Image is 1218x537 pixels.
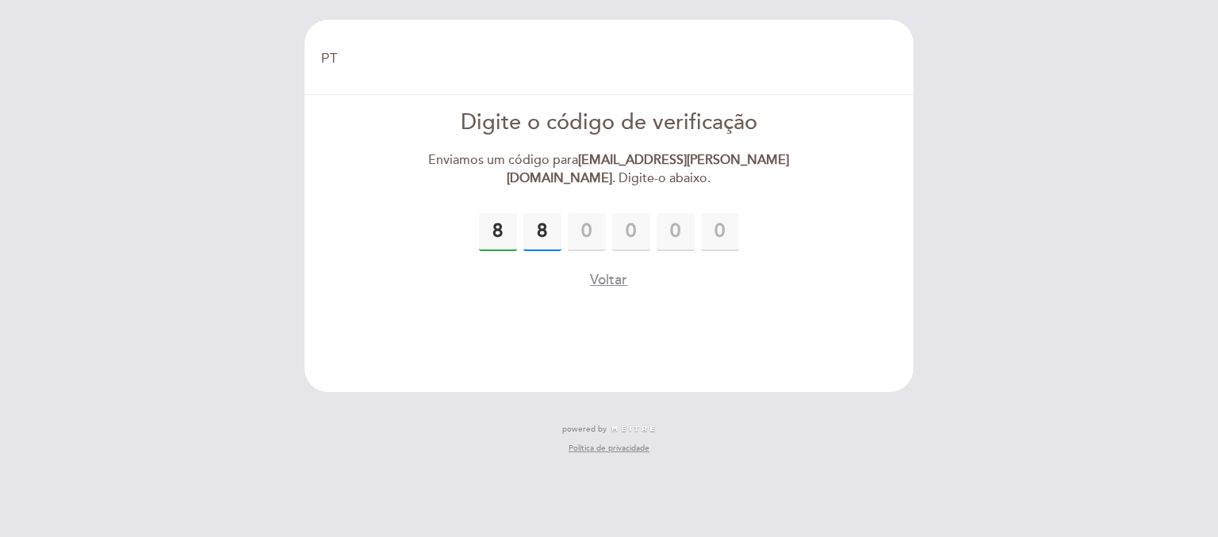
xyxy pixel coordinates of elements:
a: Política de privacidade [569,443,649,454]
input: 0 [568,213,606,251]
a: powered by [562,424,656,435]
input: 0 [523,213,561,251]
div: Enviamos um código para . Digite-o abaixo. [427,151,791,188]
div: Digite o código de verificação [427,108,791,139]
button: Voltar [590,270,627,290]
input: 0 [479,213,517,251]
strong: [EMAIL_ADDRESS][PERSON_NAME][DOMAIN_NAME] [507,152,789,186]
span: powered by [562,424,607,435]
input: 0 [612,213,650,251]
input: 0 [657,213,695,251]
input: 0 [701,213,739,251]
img: MEITRE [611,425,656,433]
